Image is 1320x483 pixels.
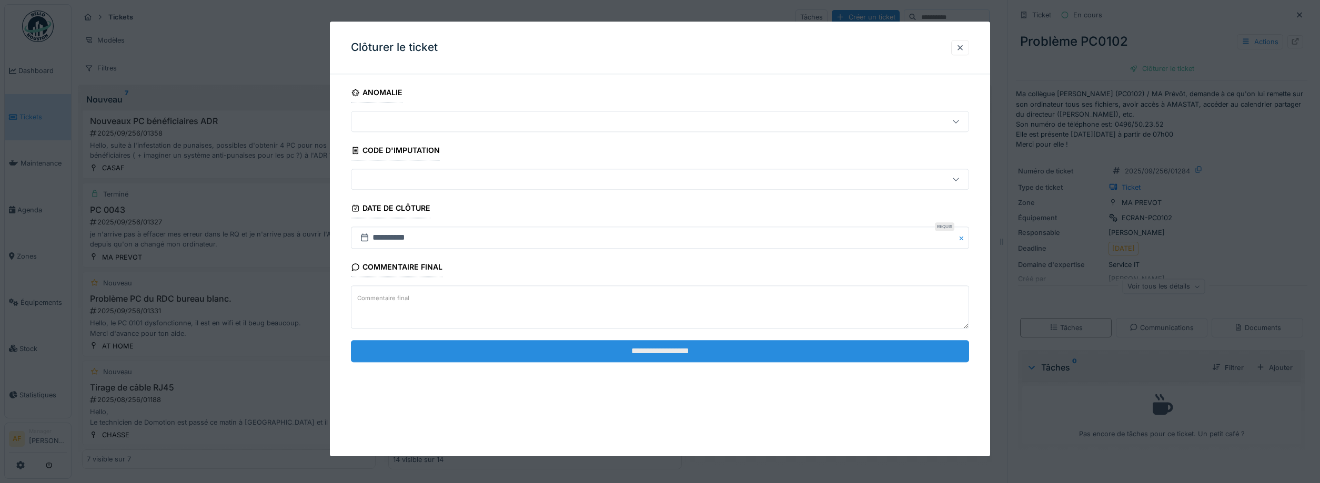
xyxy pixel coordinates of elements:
[958,227,969,249] button: Close
[351,142,440,160] div: Code d'imputation
[351,260,442,278] div: Commentaire final
[351,201,430,219] div: Date de clôture
[935,223,954,231] div: Requis
[351,41,438,54] h3: Clôturer le ticket
[355,292,411,305] label: Commentaire final
[351,85,402,102] div: Anomalie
